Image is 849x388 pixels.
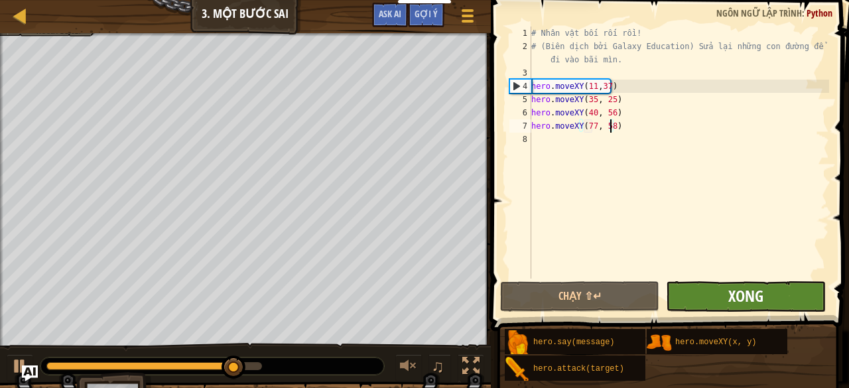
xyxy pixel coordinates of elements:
button: Xong [666,281,825,312]
button: Tùy chỉnh âm lượng [395,354,422,381]
span: Ask AI [379,7,401,20]
div: 2 [509,40,531,66]
span: Xong [728,285,763,306]
img: portrait.png [505,357,530,382]
span: hero.say(message) [533,338,614,347]
button: Ctrl + P: Play [7,354,33,381]
div: 3 [509,66,531,80]
span: hero.attack(target) [533,364,624,373]
span: Ngôn ngữ lập trình [716,7,802,19]
div: 5 [509,93,531,106]
div: 8 [509,133,531,146]
div: 1 [509,27,531,40]
img: portrait.png [647,330,672,356]
span: hero.moveXY(x, y) [675,338,756,347]
div: 4 [510,80,531,93]
span: Gợi ý [415,7,438,20]
button: Ask AI [372,3,408,27]
button: ♫ [428,354,451,381]
button: Ask AI [22,365,38,381]
span: ♫ [431,356,444,376]
button: Bật tắt chế độ toàn màn hình [458,354,484,381]
span: : [802,7,807,19]
button: Hiện game menu [451,3,484,34]
div: 7 [509,119,531,133]
img: portrait.png [505,330,530,356]
div: 6 [509,106,531,119]
span: Python [807,7,832,19]
button: Chạy ⇧↵ [500,281,659,312]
